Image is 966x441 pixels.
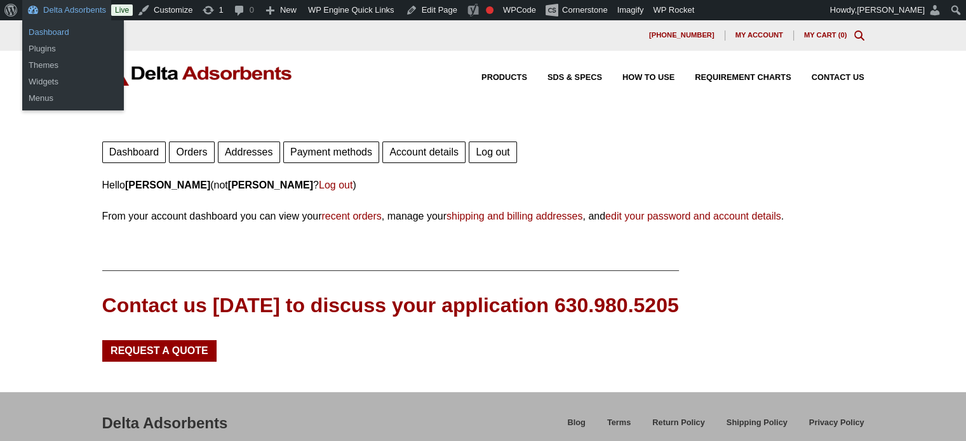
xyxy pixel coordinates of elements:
a: Requirement Charts [674,74,791,82]
a: Orders [169,142,214,163]
span: Products [481,74,527,82]
span: How to Use [622,74,674,82]
span: Shipping Policy [727,419,788,427]
span: Contact Us [812,74,864,82]
a: Shipping Policy [716,416,798,438]
a: Dashboard [102,142,166,163]
a: Request a Quote [102,340,217,362]
ul: Delta Adsorbents [22,53,124,110]
a: My account [725,30,794,41]
span: [PHONE_NUMBER] [649,32,714,39]
p: Hello (not ? ) [102,176,864,194]
a: Products [461,74,527,82]
a: Terms [596,416,641,438]
a: Payment methods [283,142,379,163]
a: My Cart (0) [804,31,847,39]
span: Request a Quote [111,346,208,356]
a: Themes [22,57,124,74]
a: Privacy Policy [798,416,864,438]
a: Contact Us [791,74,864,82]
span: Blog [567,419,585,427]
p: From your account dashboard you can view your , manage your , and . [102,207,864,225]
span: Return Policy [652,419,705,427]
a: Log out [469,142,517,163]
a: shipping and billing addresses [446,211,582,221]
a: [PHONE_NUMBER] [639,30,725,41]
a: How to Use [602,74,674,82]
a: Addresses [218,142,280,163]
a: Return Policy [641,416,716,438]
nav: Account pages [102,138,864,163]
span: 0 [840,31,844,39]
a: SDS & SPECS [527,74,602,82]
span: SDS & SPECS [547,74,602,82]
span: Requirement Charts [695,74,791,82]
strong: [PERSON_NAME] [125,180,210,190]
a: Plugins [22,41,124,57]
a: Menus [22,90,124,107]
div: Toggle Modal Content [854,30,864,41]
span: Terms [607,419,631,427]
ul: Delta Adsorbents [22,20,124,61]
a: Live [111,4,133,16]
img: Delta Adsorbents [102,61,293,86]
a: Widgets [22,74,124,90]
a: Account details [382,142,466,163]
a: Blog [556,416,596,438]
strong: [PERSON_NAME] [228,180,313,190]
span: Privacy Policy [809,419,864,427]
a: Log out [319,180,352,190]
div: Contact us [DATE] to discuss your application 630.980.5205 [102,291,679,320]
a: recent orders [321,211,381,221]
a: Dashboard [22,24,124,41]
div: Focus keyphrase not set [486,6,493,14]
span: My account [735,32,783,39]
span: [PERSON_NAME] [857,5,925,15]
div: Delta Adsorbents [102,412,228,434]
a: edit your password and account details [605,211,781,221]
